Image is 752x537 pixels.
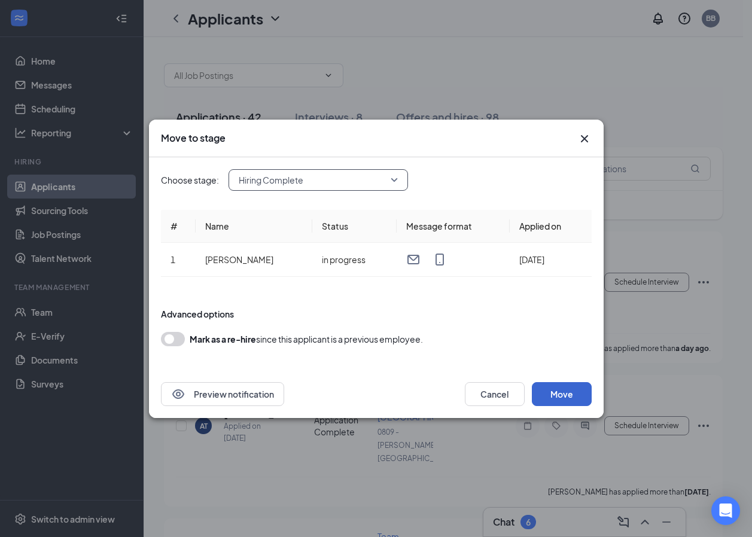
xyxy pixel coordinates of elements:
button: Close [577,132,592,146]
td: [PERSON_NAME] [196,243,312,277]
span: Choose stage: [161,173,219,187]
div: since this applicant is a previous employee. [190,332,423,346]
button: Cancel [465,382,525,406]
button: Move [532,382,592,406]
th: Applied on [510,210,591,243]
td: in progress [312,243,396,277]
svg: MobileSms [433,252,447,267]
td: [DATE] [510,243,591,277]
th: Name [196,210,312,243]
svg: Eye [171,387,185,401]
th: Message format [397,210,510,243]
span: Hiring Complete [239,171,303,189]
th: # [161,210,196,243]
div: Advanced options [161,308,592,320]
div: Open Intercom Messenger [711,496,740,525]
th: Status [312,210,396,243]
svg: Cross [577,132,592,146]
b: Mark as a re-hire [190,334,256,344]
svg: Email [406,252,421,267]
h3: Move to stage [161,132,226,145]
span: 1 [171,254,175,265]
button: EyePreview notification [161,382,284,406]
